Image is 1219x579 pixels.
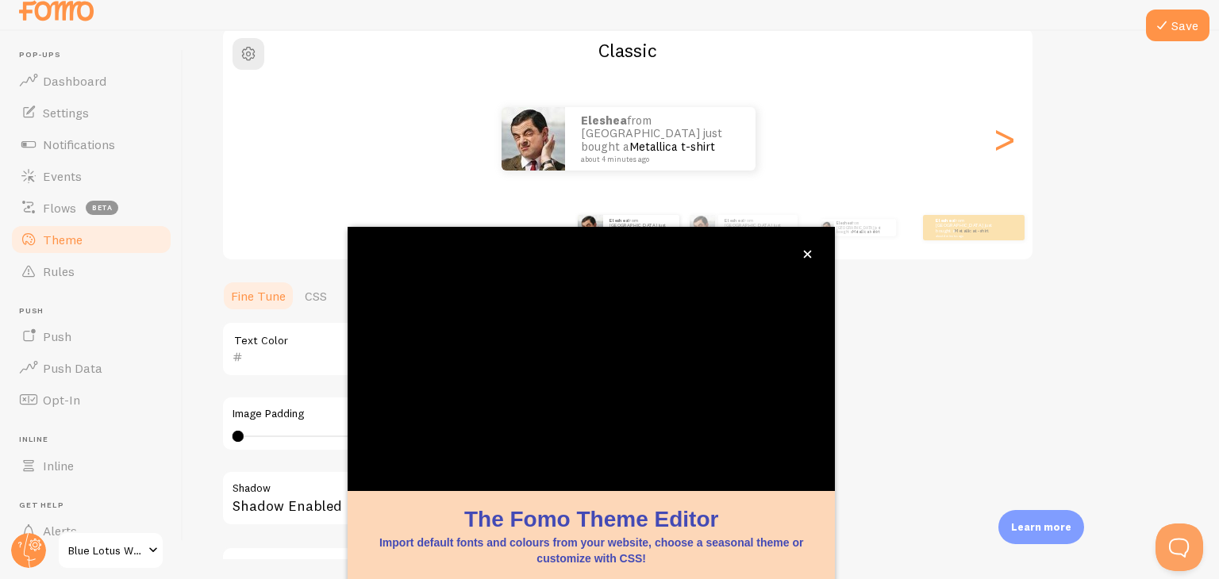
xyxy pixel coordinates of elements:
[43,105,89,121] span: Settings
[1011,520,1071,535] p: Learn more
[609,217,673,237] p: from [GEOGRAPHIC_DATA] just bought a
[19,50,173,60] span: Pop-ups
[836,220,852,225] strong: eleshea
[10,160,173,192] a: Events
[10,255,173,287] a: Rules
[367,535,816,566] p: Import default fonts and colours from your website, choose a seasonal theme or customize with CSS!
[581,114,740,163] p: from [GEOGRAPHIC_DATA] just bought a
[19,306,173,316] span: Push
[10,384,173,416] a: Opt-In
[955,228,989,234] a: Metallica t-shirt
[233,407,686,421] label: Image Padding
[57,531,164,569] a: Blue Lotus Water
[1156,523,1203,571] iframe: Help Scout Beacon - Open
[629,139,715,154] a: Metallica t-shirt
[43,523,77,539] span: Alerts
[725,217,743,224] strong: eleshea
[998,510,1084,544] div: Learn more
[43,200,76,216] span: Flows
[10,128,173,160] a: Notifications
[936,234,998,237] small: about 4 minutes ago
[10,320,173,352] a: Push
[578,215,603,240] img: Fomo
[43,392,80,408] span: Opt-In
[43,168,82,184] span: Events
[43,328,71,344] span: Push
[43,73,106,89] span: Dashboard
[43,263,75,279] span: Rules
[43,136,115,152] span: Notifications
[821,221,833,234] img: Fomo
[581,113,627,128] strong: eleshea
[10,450,173,481] a: Inline
[936,217,999,237] p: from [GEOGRAPHIC_DATA] just bought a
[1146,10,1209,41] button: Save
[725,217,791,237] p: from [GEOGRAPHIC_DATA] just bought a
[502,107,565,171] img: Fomo
[43,458,74,474] span: Inline
[221,470,698,528] div: Shadow Enabled
[836,219,890,236] p: from [GEOGRAPHIC_DATA] just bought a
[223,38,1032,63] h2: Classic
[10,97,173,128] a: Settings
[295,280,336,312] a: CSS
[10,224,173,255] a: Theme
[799,246,816,263] button: close,
[10,65,173,97] a: Dashboard
[221,280,295,312] a: Fine Tune
[86,201,118,215] span: beta
[10,192,173,224] a: Flows beta
[609,217,628,224] strong: eleshea
[936,217,954,224] strong: eleshea
[19,500,173,511] span: Get Help
[43,360,102,376] span: Push Data
[852,229,879,234] a: Metallica t-shirt
[581,155,735,163] small: about 4 minutes ago
[690,215,715,240] img: Fomo
[68,541,144,560] span: Blue Lotus Water
[19,435,173,445] span: Inline
[10,352,173,384] a: Push Data
[43,232,83,247] span: Theme
[10,515,173,546] a: Alerts
[367,504,816,535] h1: The Fomo Theme Editor
[994,82,1013,196] div: Next slide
